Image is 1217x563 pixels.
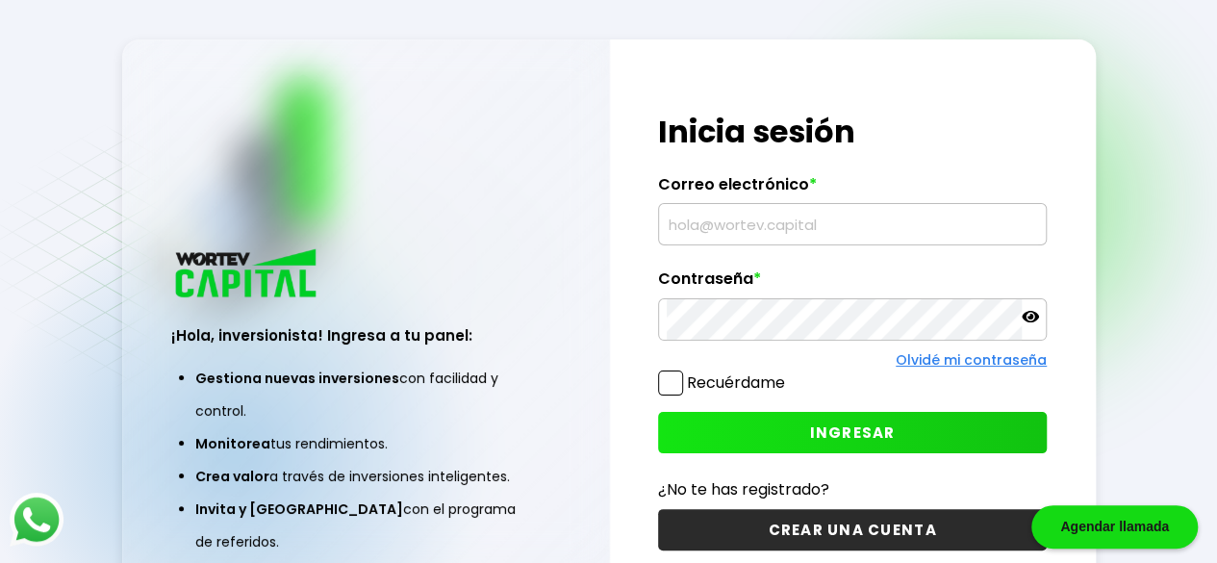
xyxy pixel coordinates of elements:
img: logo_wortev_capital [171,246,323,303]
li: con facilidad y control. [195,362,536,427]
p: ¿No te has registrado? [658,477,1047,501]
span: INGRESAR [810,422,896,443]
a: ¿No te has registrado?CREAR UNA CUENTA [658,477,1047,550]
div: Agendar llamada [1031,505,1198,549]
label: Contraseña [658,269,1047,298]
li: con el programa de referidos. [195,493,536,558]
img: logos_whatsapp-icon.242b2217.svg [10,493,63,547]
li: a través de inversiones inteligentes. [195,460,536,493]
span: Crea valor [195,467,269,486]
input: hola@wortev.capital [667,204,1038,244]
button: CREAR UNA CUENTA [658,509,1047,550]
h1: Inicia sesión [658,109,1047,155]
a: Olvidé mi contraseña [896,350,1047,370]
label: Recuérdame [687,371,785,394]
button: INGRESAR [658,412,1047,453]
li: tus rendimientos. [195,427,536,460]
span: Monitorea [195,434,270,453]
span: Gestiona nuevas inversiones [195,369,399,388]
h3: ¡Hola, inversionista! Ingresa a tu panel: [171,324,560,346]
span: Invita y [GEOGRAPHIC_DATA] [195,499,403,519]
label: Correo electrónico [658,175,1047,204]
